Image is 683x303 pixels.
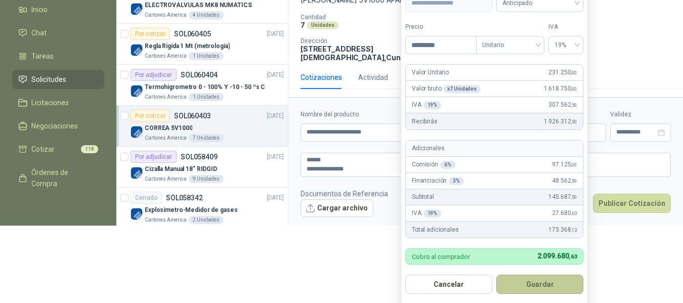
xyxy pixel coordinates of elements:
[301,14,430,21] p: Cantidad
[552,176,577,186] span: 48.562
[301,72,342,83] div: Cotizaciones
[412,100,441,110] p: IVA
[12,163,104,193] a: Órdenes de Compra
[267,193,284,203] p: [DATE]
[31,51,54,62] span: Tareas
[31,120,78,132] span: Negociaciones
[131,44,143,56] img: Company Logo
[131,69,177,81] div: Por adjudicar
[145,93,187,101] p: Cartones America
[571,162,577,167] span: ,00
[412,192,434,202] p: Subtotal
[412,160,455,169] p: Comisión
[81,145,98,153] span: 118
[412,176,464,186] p: Financiación
[145,41,230,51] p: Regla Rigida 1 Mt (metrologia)
[116,106,288,147] a: Por cotizarSOL060403[DATE] Company LogoCORREA 5V1000Cartones America7 Unidades
[145,175,187,183] p: Cartones America
[301,188,388,199] p: Documentos de Referencia
[12,116,104,136] a: Negociaciones
[552,160,577,169] span: 97.125
[554,37,577,53] span: 19%
[443,85,481,93] div: x 7 Unidades
[571,102,577,108] span: ,50
[267,29,284,39] p: [DATE]
[131,28,170,40] div: Por cotizar
[31,97,69,108] span: Licitaciones
[544,84,577,94] span: 1.618.750
[145,82,265,92] p: Termohigrometro 0 - 100% Y -10 - 50 ºs C
[145,134,187,142] p: Cartones America
[412,84,481,94] p: Valor bruto
[440,161,455,169] div: 6 %
[131,192,162,204] div: Cerrado
[405,275,492,294] button: Cancelar
[307,21,338,29] div: Unidades
[12,197,104,217] a: Remisiones
[301,110,465,119] label: Nombre del producto
[131,3,143,15] img: Company Logo
[12,47,104,66] a: Tareas
[548,100,577,110] span: 307.562
[423,101,442,109] div: 19 %
[31,144,55,155] span: Cotizar
[131,208,143,220] img: Company Logo
[31,74,66,85] span: Solicitudes
[174,30,211,37] p: SOL060405
[571,227,577,233] span: ,13
[116,147,288,188] a: Por adjudicarSOL058409[DATE] Company LogoCizalla Manual 18" RIDGIDCartones America9 Unidades
[189,134,224,142] div: 7 Unidades
[571,210,577,216] span: ,63
[189,216,224,224] div: 2 Unidades
[571,178,577,184] span: ,50
[145,52,187,60] p: Cartones America
[571,86,577,92] span: ,00
[12,93,104,112] a: Licitaciones
[537,252,577,260] span: 2.099.680
[571,194,577,200] span: ,50
[31,4,48,15] span: Inicio
[301,37,440,45] p: Dirección
[116,24,288,65] a: Por cotizarSOL060405[DATE] Company LogoRegla Rigida 1 Mt (metrologia)Cartones America1 Unidades
[548,192,577,202] span: 145.687
[31,167,95,189] span: Órdenes de Compra
[412,208,441,218] p: IVA
[548,22,583,32] label: IVA
[12,140,104,159] a: Cotizar118
[301,21,305,29] p: 7
[189,175,224,183] div: 9 Unidades
[189,52,224,60] div: 1 Unidades
[412,225,459,235] p: Total adicionales
[412,144,444,153] p: Adicionales
[12,70,104,89] a: Solicitudes
[301,45,440,62] p: [STREET_ADDRESS] [DEMOGRAPHIC_DATA] , Cundinamarca
[548,225,577,235] span: 173.368
[145,11,187,19] p: Cartones America
[569,253,577,260] span: ,63
[412,117,438,126] p: Recibirás
[131,167,143,179] img: Company Logo
[548,68,577,77] span: 231.250
[131,151,177,163] div: Por adjudicar
[267,111,284,121] p: [DATE]
[552,208,577,218] span: 27.680
[174,112,211,119] p: SOL060403
[412,253,470,260] p: Cobro al comprador
[131,126,143,138] img: Company Logo
[116,65,288,106] a: Por adjudicarSOL060404[DATE] Company LogoTermohigrometro 0 - 100% Y -10 - 50 ºs CCartones America...
[131,110,170,122] div: Por cotizar
[181,71,218,78] p: SOL060404
[358,72,388,83] div: Actividad
[31,27,47,38] span: Chat
[166,194,203,201] p: SOL058342
[145,205,238,215] p: Explosimetro-Medidor de gases
[593,194,671,213] button: Publicar Cotización
[423,209,442,218] div: 19 %
[145,123,192,133] p: CORREA 5V1000
[496,275,583,294] button: Guardar
[405,22,476,32] label: Precio
[12,23,104,42] a: Chat
[449,177,464,185] div: 3 %
[571,119,577,124] span: ,50
[116,188,288,229] a: CerradoSOL058342[DATE] Company LogoExplosimetro-Medidor de gasesCartones America2 Unidades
